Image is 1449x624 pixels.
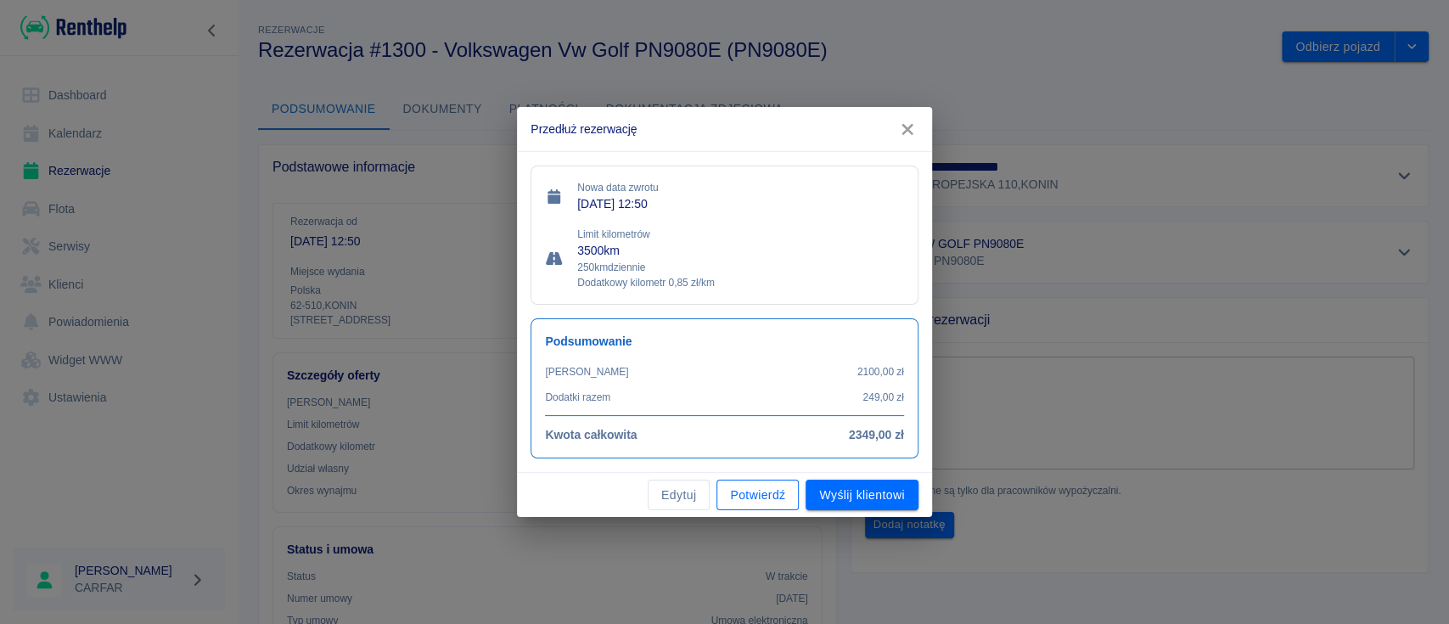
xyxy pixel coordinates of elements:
[545,390,610,405] p: Dodatki razem
[806,480,918,511] button: Wyślij klientowi
[577,195,904,213] p: [DATE] 12:50
[577,260,904,275] p: 250 km dziennie
[862,390,903,405] p: 249,00 zł
[577,242,904,260] p: 3500 km
[849,426,904,444] h6: 2349,00 zł
[577,227,904,242] p: Limit kilometrów
[577,180,904,195] p: Nowa data zwrotu
[545,426,637,444] h6: Kwota całkowita
[545,333,904,351] h6: Podsumowanie
[577,275,904,290] p: Dodatkowy kilometr 0,85 zł/km
[716,480,799,511] button: Potwierdź
[648,480,710,511] button: Edytuj
[545,364,628,379] p: [PERSON_NAME]
[857,364,904,379] p: 2100,00 zł
[517,107,932,151] h2: Przedłuż rezerwację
